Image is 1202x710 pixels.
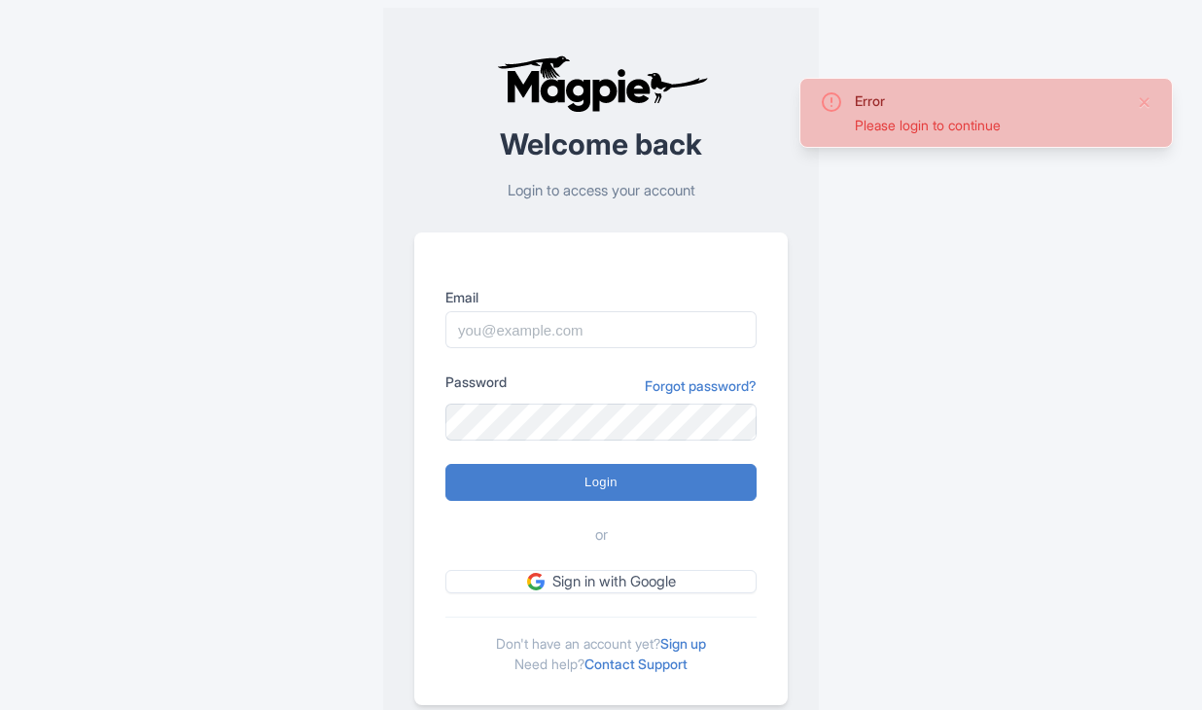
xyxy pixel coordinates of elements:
[445,311,757,348] input: you@example.com
[1137,90,1152,114] button: Close
[855,90,1121,111] div: Error
[527,573,545,590] img: google.svg
[445,570,757,594] a: Sign in with Google
[445,617,757,674] div: Don't have an account yet? Need help?
[584,656,688,672] a: Contact Support
[445,372,507,392] label: Password
[414,180,788,202] p: Login to access your account
[445,287,757,307] label: Email
[855,115,1121,135] div: Please login to continue
[595,524,608,547] span: or
[445,464,757,501] input: Login
[660,635,706,652] a: Sign up
[492,54,711,113] img: logo-ab69f6fb50320c5b225c76a69d11143b.png
[645,375,757,396] a: Forgot password?
[414,128,788,160] h2: Welcome back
